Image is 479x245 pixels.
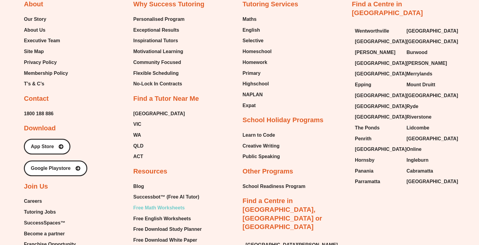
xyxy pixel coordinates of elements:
a: Creative Writing [243,142,280,151]
span: [PERSON_NAME] [355,48,395,57]
a: Wentworthville [355,27,400,36]
a: T’s & C’s [24,79,68,88]
div: Chat Widget [449,216,479,245]
a: Inspirational Tutors [133,36,185,45]
span: No-Lock In Contracts [133,79,182,88]
a: Membership Policy [24,69,68,78]
span: [GEOGRAPHIC_DATA] [355,69,407,78]
a: [GEOGRAPHIC_DATA] [355,102,400,111]
span: Community Focused [133,58,181,67]
a: Riverstone [407,113,452,122]
a: Epping [355,80,400,89]
a: Expat [243,101,272,110]
a: About Us [24,26,68,35]
a: Our Story [24,15,68,24]
span: Public Speaking [243,152,280,161]
span: Selective [243,36,263,45]
span: Mount Druitt [407,80,435,89]
span: Wentworthville [355,27,389,36]
span: App Store [31,144,54,149]
span: Parramatta [355,177,380,186]
span: Exceptional Results [133,26,179,35]
h2: Resources [133,167,167,176]
a: Online [407,145,452,154]
a: Find a Centre in [GEOGRAPHIC_DATA], [GEOGRAPHIC_DATA] or [GEOGRAPHIC_DATA] [243,197,322,231]
span: T’s & C’s [24,79,44,88]
a: [GEOGRAPHIC_DATA] [407,27,452,36]
span: Free English Worksheets [133,214,191,223]
span: Homework [243,58,267,67]
span: Homeschool [243,47,272,56]
a: Highschool [243,79,272,88]
span: Burwood [407,48,427,57]
a: Ryde [407,102,452,111]
a: Community Focused [133,58,185,67]
span: VIC [133,120,141,129]
span: Online [407,145,422,154]
span: WA [133,131,141,140]
span: [GEOGRAPHIC_DATA] [355,59,407,68]
a: The Ponds [355,123,400,132]
span: QLD [133,142,143,151]
span: Free Math Worksheets [133,203,185,212]
span: [GEOGRAPHIC_DATA] [355,113,407,122]
a: Successbot™ (Free AI Tutor) [133,192,205,202]
h2: Join Us [24,182,48,191]
span: Merrylands [407,69,432,78]
a: Parramatta [355,177,400,186]
a: Panania [355,167,400,176]
a: Tutoring Jobs [24,208,76,217]
span: Become a partner [24,229,65,238]
a: [GEOGRAPHIC_DATA] [355,59,400,68]
a: Free Math Worksheets [133,203,205,212]
span: English [243,26,260,35]
h2: Download [24,124,56,133]
a: [GEOGRAPHIC_DATA] [407,134,452,143]
span: Our Story [24,15,46,24]
a: Blog [133,182,205,191]
a: [GEOGRAPHIC_DATA] [133,109,185,118]
a: [PERSON_NAME] [355,48,400,57]
a: Penrith [355,134,400,143]
span: Executive Team [24,36,60,45]
span: Free Download White Paper [133,236,197,245]
a: Ingleburn [407,156,452,165]
a: Free English Worksheets [133,214,205,223]
span: Cabramatta [407,167,433,176]
span: Maths [243,15,256,24]
span: [GEOGRAPHIC_DATA] [355,37,407,46]
a: Free Download Study Planner [133,225,205,234]
a: [GEOGRAPHIC_DATA] [355,113,400,122]
span: About Us [24,26,45,35]
h2: Other Programs [243,167,293,176]
span: [GEOGRAPHIC_DATA] [355,91,407,100]
a: Maths [243,15,272,24]
span: Free Download Study Planner [133,225,202,234]
span: ACT [133,152,143,161]
span: Penrith [355,134,371,143]
h2: School Holiday Programs [243,116,323,125]
a: Executive Team [24,36,68,45]
span: [GEOGRAPHIC_DATA] [407,134,458,143]
a: [PERSON_NAME] [407,59,452,68]
a: Mount Druitt [407,80,452,89]
a: NAPLAN [243,90,272,99]
a: Personalised Program [133,15,185,24]
span: [PERSON_NAME] [407,59,447,68]
a: [GEOGRAPHIC_DATA] [355,37,400,46]
a: Burwood [407,48,452,57]
h2: Contact [24,94,49,103]
span: Learn to Code [243,131,275,140]
span: SuccessSpaces™ [24,218,65,227]
a: [GEOGRAPHIC_DATA] [355,91,400,100]
a: Privacy Policy [24,58,68,67]
span: Hornsby [355,156,375,165]
span: Epping [355,80,371,89]
a: Exceptional Results [133,26,185,35]
span: NAPLAN [243,90,263,99]
span: Careers [24,197,42,206]
a: Careers [24,197,76,206]
a: Homework [243,58,272,67]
